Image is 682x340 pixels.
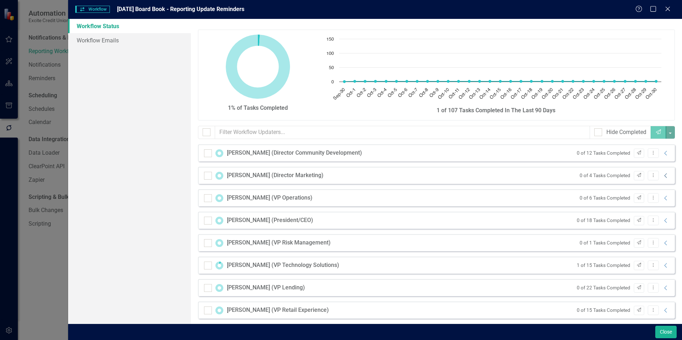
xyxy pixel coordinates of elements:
[227,216,313,225] div: [PERSON_NAME] (President/CEO)
[387,87,398,98] text: Oct-5
[447,80,450,83] path: Oct-10, 1. Tasks Completed.
[429,87,440,98] text: Oct-9
[580,195,630,201] small: 0 of 6 Tasks Completed
[530,80,533,83] path: Oct-18, 1. Tasks Completed.
[561,80,564,83] path: Oct-21, 1. Tasks Completed.
[541,80,544,83] path: Oct-19, 1. Tasks Completed.
[437,87,450,100] text: Oct-10
[624,87,637,100] text: Oct-28
[406,80,408,83] path: Oct-6, 1. Tasks Completed.
[520,87,533,100] text: Oct-18
[346,87,357,98] text: Oct-1
[227,306,329,314] div: [PERSON_NAME] (VP Retail Experience)
[645,87,658,100] text: Oct-30
[479,87,492,100] text: Oct-14
[468,87,481,100] text: Oct-13
[580,239,630,246] small: 0 of 1 Tasks Completed
[437,107,555,114] strong: 1 of 107 Tasks Completed In The Last 90 Days
[541,87,554,100] text: Oct-20
[577,217,630,224] small: 0 of 18 Tasks Completed
[603,80,606,83] path: Oct-25, 1. Tasks Completed.
[356,87,367,98] text: Oct-2
[343,80,346,83] path: Sep-30, 0. Tasks Completed.
[562,87,575,100] text: Oct-22
[68,19,191,33] a: Workflow Status
[353,80,356,83] path: Oct-1, 1. Tasks Completed.
[572,87,585,100] text: Oct-23
[577,307,630,314] small: 0 of 15 Tasks Completed
[374,80,377,83] path: Oct-3, 1. Tasks Completed.
[385,80,388,83] path: Oct-4, 1. Tasks Completed.
[634,80,637,83] path: Oct-28, 1. Tasks Completed.
[323,35,669,107] div: Chart. Highcharts interactive chart.
[227,284,305,292] div: [PERSON_NAME] (VP Lending)
[582,80,585,83] path: Oct-23, 1. Tasks Completed.
[489,80,492,83] path: Oct-14, 1. Tasks Completed.
[364,80,367,83] path: Oct-2, 1. Tasks Completed.
[551,87,564,100] text: Oct-21
[75,6,110,13] span: Workflow
[228,104,288,111] strong: 1% of Tasks Completed
[583,87,596,100] text: Oct-24
[331,80,334,84] text: 0
[448,87,460,100] text: Oct-11
[655,80,658,83] path: Oct-30, 1. Tasks Completed.
[426,80,429,83] path: Oct-8, 1. Tasks Completed.
[366,87,377,98] text: Oct-3
[531,87,544,100] text: Oct-19
[606,128,646,136] div: Hide Completed
[437,80,439,83] path: Oct-9, 1. Tasks Completed.
[593,87,606,100] text: Oct-25
[416,80,419,83] path: Oct-7, 1. Tasks Completed.
[326,37,334,42] text: 150
[418,87,429,98] text: Oct-8
[117,6,244,12] span: [DATE] Board Book - Reporting Update Reminders
[520,80,523,83] path: Oct-17, 1. Tasks Completed.
[478,80,481,83] path: Oct-13, 1. Tasks Completed.
[468,80,471,83] path: Oct-12, 1. Tasks Completed.
[592,80,595,83] path: Oct-24, 1. Tasks Completed.
[577,262,630,269] small: 1 of 15 Tasks Completed
[577,284,630,291] small: 0 of 22 Tasks Completed
[613,80,616,83] path: Oct-26, 1. Tasks Completed.
[551,80,554,83] path: Oct-20, 1. Tasks Completed.
[408,87,419,98] text: Oct-7
[397,87,408,98] text: Oct-6
[323,35,665,107] svg: Interactive chart
[458,87,471,100] text: Oct-12
[227,261,339,269] div: [PERSON_NAME] (VP Technology Solutions)
[509,80,512,83] path: Oct-16, 1. Tasks Completed.
[580,172,630,179] small: 0 of 4 Tasks Completed
[577,150,630,156] small: 0 of 12 Tasks Completed
[329,66,334,70] text: 50
[227,194,312,202] div: [PERSON_NAME] (VP Operations)
[227,239,331,247] div: [PERSON_NAME] (VP Risk Management)
[326,51,334,56] text: 100
[510,87,523,100] text: Oct-17
[645,80,647,83] path: Oct-29, 1. Tasks Completed.
[395,80,398,83] path: Oct-5, 1. Tasks Completed.
[68,33,191,47] a: Workflow Emails
[332,87,346,101] text: Sep-30
[377,87,388,98] text: Oct-4
[227,171,324,180] div: [PERSON_NAME] (Director Marketing)
[489,87,502,100] text: Oct-15
[572,80,575,83] path: Oct-22, 1. Tasks Completed.
[655,326,677,338] button: Close
[215,126,590,139] input: Filter Workflow Updaters...
[635,87,647,100] text: Oct-29
[227,149,362,157] div: [PERSON_NAME] (Director Community Development)
[500,87,513,100] text: Oct-16
[499,80,502,83] path: Oct-15, 1. Tasks Completed.
[614,87,627,100] text: Oct-27
[624,80,627,83] path: Oct-27, 1. Tasks Completed.
[604,87,616,100] text: Oct-26
[457,80,460,83] path: Oct-11, 1. Tasks Completed.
